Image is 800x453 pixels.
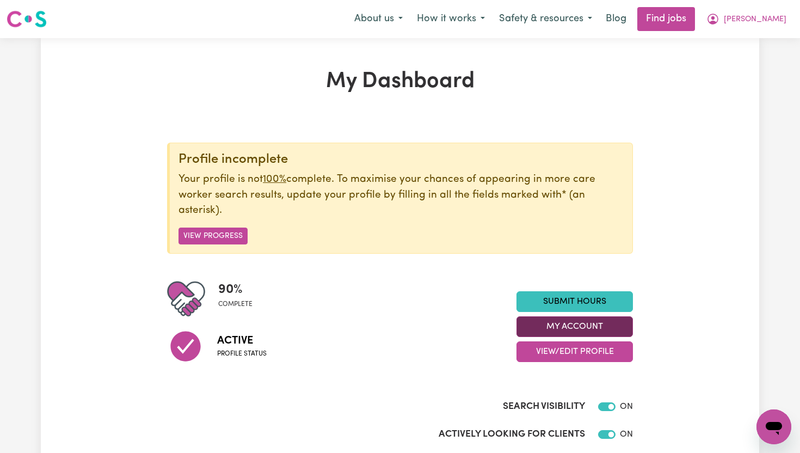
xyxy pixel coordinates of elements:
button: How it works [410,8,492,30]
img: Careseekers logo [7,9,47,29]
button: Safety & resources [492,8,599,30]
span: 90 % [218,280,253,299]
h1: My Dashboard [167,69,633,95]
button: View/Edit Profile [516,341,633,362]
span: complete [218,299,253,309]
a: Blog [599,7,633,31]
a: Find jobs [637,7,695,31]
label: Actively Looking for Clients [439,427,585,442]
a: Careseekers logo [7,7,47,32]
span: Profile status [217,349,267,359]
div: Profile completeness: 90% [218,280,261,318]
span: ON [620,402,633,411]
button: About us [347,8,410,30]
span: ON [620,430,633,439]
button: My Account [699,8,793,30]
button: View Progress [179,228,248,244]
label: Search Visibility [503,400,585,414]
span: Active [217,333,267,349]
a: Submit Hours [516,291,633,312]
iframe: Button to launch messaging window [756,409,791,444]
div: Profile incomplete [179,152,624,168]
u: 100% [263,174,286,185]
button: My Account [516,316,633,337]
p: Your profile is not complete. To maximise your chances of appearing in more care worker search re... [179,172,624,219]
span: [PERSON_NAME] [724,14,786,26]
